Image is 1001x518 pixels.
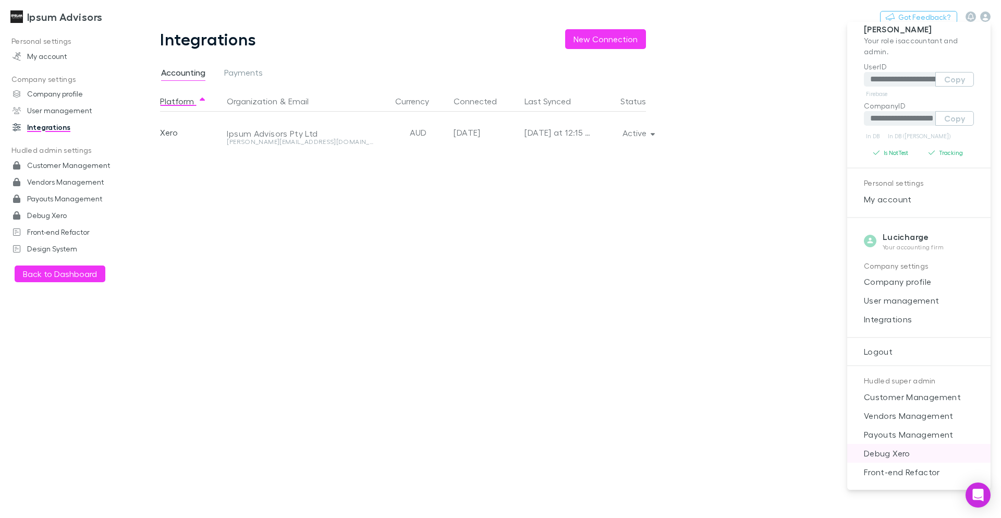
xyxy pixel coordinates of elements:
p: Personal settings [864,177,974,190]
a: Firebase [864,88,889,100]
p: Company settings [864,260,974,273]
strong: Lucicharge [883,232,929,242]
span: Front-end Refactor [856,466,982,478]
button: Is NotTest [864,147,919,159]
p: [PERSON_NAME] [864,24,974,35]
p: UserID [864,61,974,72]
span: User management [856,294,982,307]
span: Debug Xero [856,447,982,460]
span: Logout [856,345,982,358]
button: Tracking [919,147,974,159]
span: Vendors Management [856,409,982,422]
button: Copy [935,111,974,126]
p: Your role is accountant and admin . [864,35,974,57]
a: In DB [864,130,882,142]
span: Customer Management [856,391,982,403]
button: Copy [935,72,974,87]
p: Your accounting firm [883,243,944,251]
a: In DB ([PERSON_NAME]) [886,130,953,142]
span: Payouts Management [856,428,982,441]
p: Hudled super admin [864,375,974,388]
span: My account [856,193,982,206]
div: Open Intercom Messenger [966,483,991,508]
span: Company profile [856,275,982,288]
span: Integrations [856,313,982,326]
p: CompanyID [864,100,974,111]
